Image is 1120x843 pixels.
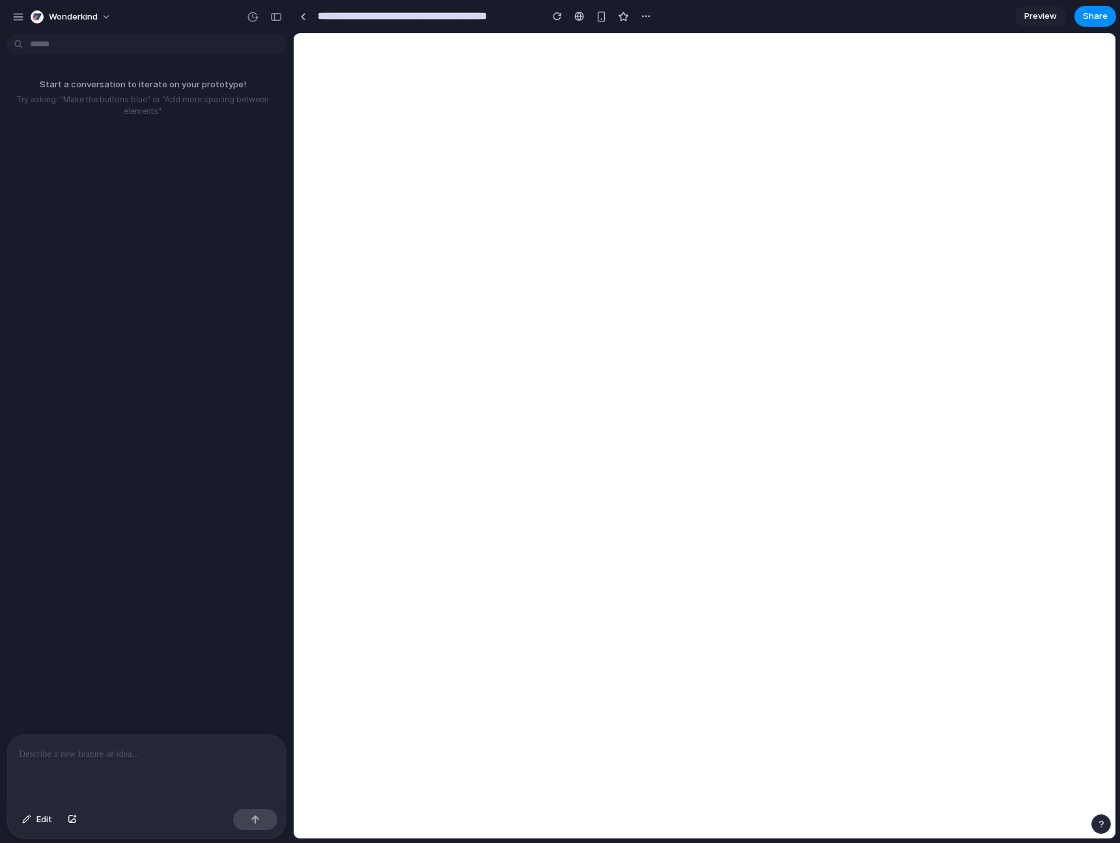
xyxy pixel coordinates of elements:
p: Try asking: "Make the buttons blue" or "Add more spacing between elements" [5,94,280,117]
span: Edit [36,813,52,826]
span: Wonderkind [49,10,98,23]
span: Preview [1024,10,1057,23]
span: Share [1083,10,1108,23]
button: Share [1074,6,1116,27]
a: Preview [1015,6,1067,27]
p: Start a conversation to iterate on your prototype! [5,78,280,91]
button: Wonderkind [25,7,118,27]
button: Edit [16,809,59,830]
